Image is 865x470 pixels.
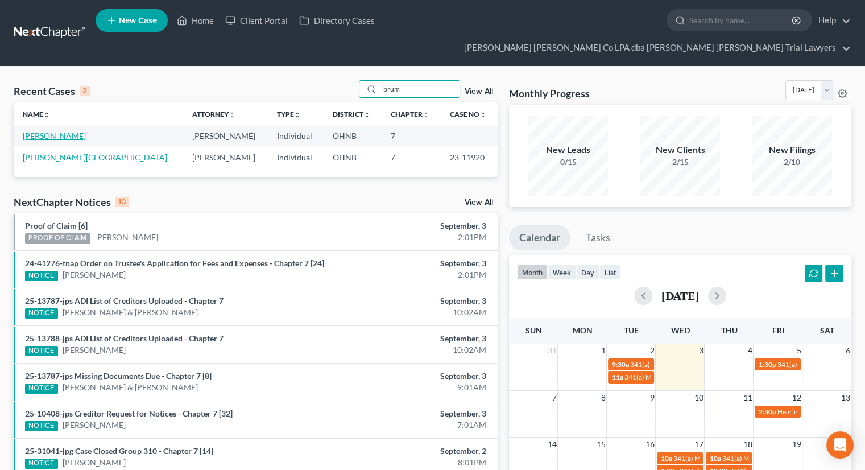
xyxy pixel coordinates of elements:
div: Open Intercom Messenger [826,431,854,459]
div: 2:01PM [340,232,486,243]
i: unfold_more [423,112,429,118]
span: 3 [697,344,704,357]
button: list [599,265,621,280]
span: Sun [525,325,541,335]
span: 15 [595,438,606,451]
a: Directory Cases [293,10,380,31]
div: 7:01AM [340,419,486,431]
span: 9:30a [611,360,628,369]
div: September, 3 [340,220,486,232]
a: Client Portal [220,10,293,31]
a: [PERSON_NAME] [63,269,126,281]
span: 31 [546,344,557,357]
a: [PERSON_NAME] & [PERSON_NAME] [63,382,198,393]
span: 7 [551,391,557,405]
div: 10:02AM [340,307,486,318]
span: 341(a) Meeting of Creditors for [PERSON_NAME] [630,360,777,369]
h2: [DATE] [661,290,699,302]
i: unfold_more [294,112,301,118]
span: 1:30p [758,360,776,369]
a: 25-31041-jpg Case Closed Group 310 - Chapter 7 [14] [25,446,213,456]
span: Mon [572,325,592,335]
span: 8 [599,391,606,405]
div: September, 3 [340,295,486,307]
a: Chapterunfold_more [391,110,429,118]
span: Thu [721,325,737,335]
span: 10a [709,454,721,463]
div: 9:01AM [340,382,486,393]
td: Individual [268,147,324,168]
span: 19 [790,438,802,451]
a: [PERSON_NAME] [63,457,126,468]
a: [PERSON_NAME] & [PERSON_NAME] [63,307,198,318]
div: 10:02AM [340,344,486,356]
a: View All [465,88,493,96]
div: 2/15 [640,156,720,168]
div: 10 [115,197,129,207]
a: Nameunfold_more [23,110,50,118]
a: 25-13787-jps ADI List of Creditors Uploaded - Chapter 7 [25,296,224,306]
td: Individual [268,125,324,146]
div: NOTICE [25,421,58,431]
span: 341(a) Meeting of Creditors for [PERSON_NAME] [673,454,820,463]
a: Typeunfold_more [277,110,301,118]
span: 1 [599,344,606,357]
div: NOTICE [25,308,58,319]
td: 23-11920 [441,147,498,168]
div: 2 [80,86,90,96]
div: 8:01PM [340,457,486,468]
i: unfold_more [479,112,486,118]
span: New Case [119,17,157,25]
a: Tasks [576,225,620,250]
span: 4 [746,344,753,357]
a: Home [171,10,220,31]
td: [PERSON_NAME] [183,147,268,168]
a: [PERSON_NAME] [23,131,86,141]
input: Search by name... [380,81,460,97]
div: September, 3 [340,258,486,269]
button: month [517,265,548,280]
span: Wed [671,325,689,335]
div: Recent Cases [14,84,90,98]
td: OHNB [324,147,382,168]
div: NextChapter Notices [14,195,129,209]
span: 11 [742,391,753,405]
div: New Leads [528,143,608,156]
span: Fri [772,325,784,335]
span: 2:30p [758,407,776,416]
td: 7 [382,147,441,168]
td: OHNB [324,125,382,146]
a: 25-13788-jps ADI List of Creditors Uploaded - Chapter 7 [25,333,224,343]
button: day [576,265,599,280]
span: 10a [660,454,672,463]
a: Attorneyunfold_more [192,110,235,118]
div: New Clients [640,143,720,156]
div: PROOF OF CLAIM [25,233,90,244]
a: [PERSON_NAME] [PERSON_NAME] Co LPA dba [PERSON_NAME] [PERSON_NAME] Trial Lawyers [458,38,851,58]
div: NOTICE [25,384,58,394]
span: Tue [624,325,639,335]
div: NOTICE [25,271,58,281]
span: Sat [820,325,834,335]
div: September, 3 [340,370,486,382]
span: 12 [790,391,802,405]
span: 16 [644,438,655,451]
span: 2 [648,344,655,357]
a: 25-10408-jps Creditor Request for Notices - Chapter 7 [32] [25,409,233,418]
a: Case Nounfold_more [450,110,486,118]
a: Districtunfold_more [333,110,370,118]
a: [PERSON_NAME] [63,419,126,431]
a: 25-13787-jps Missing Documents Due - Chapter 7 [8] [25,371,212,381]
input: Search by name... [689,10,793,31]
span: 17 [693,438,704,451]
button: week [548,265,576,280]
div: September, 3 [340,408,486,419]
span: 9 [648,391,655,405]
span: 11a [611,373,623,381]
span: 14 [546,438,557,451]
a: [PERSON_NAME] [63,344,126,356]
td: 7 [382,125,441,146]
div: September, 3 [340,333,486,344]
a: 24-41276-tnap Order on Trustee's Application for Fees and Expenses - Chapter 7 [24] [25,258,324,268]
span: 6 [845,344,851,357]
